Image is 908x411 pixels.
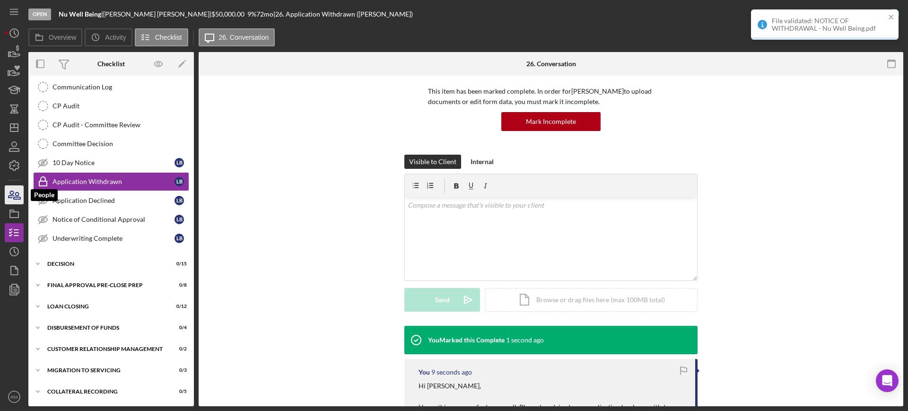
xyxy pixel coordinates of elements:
[175,215,184,224] div: L B
[471,155,494,169] div: Internal
[11,394,18,400] text: RM
[175,196,184,205] div: L B
[5,387,24,406] button: RM
[435,288,450,312] div: Send
[52,102,189,110] div: CP Audit
[33,229,189,248] a: Underwriting CompleteLB
[47,367,163,373] div: Migration to Servicing
[506,336,544,344] time: 2025-08-29 17:16
[428,86,674,107] p: This item has been marked complete. In order for [PERSON_NAME] to upload documents or edit form d...
[170,282,187,288] div: 0 / 8
[52,121,189,129] div: CP Audit - Committee Review
[52,197,175,204] div: Application Declined
[105,34,126,41] label: Activity
[175,158,184,167] div: L B
[47,261,163,267] div: Decision
[47,389,163,394] div: Collateral Recording
[219,34,269,41] label: 26. Conversation
[135,28,188,46] button: Checklist
[526,112,576,131] div: Mark Incomplete
[170,325,187,331] div: 0 / 4
[170,261,187,267] div: 0 / 15
[170,304,187,309] div: 0 / 12
[155,34,182,41] label: Checklist
[52,83,189,91] div: Communication Log
[273,10,413,18] div: | 26. Application Withdrawn ([PERSON_NAME])
[211,10,247,18] div: $50,000.00
[28,9,51,20] div: Open
[175,234,184,243] div: L B
[33,96,189,115] a: CP Audit
[47,346,163,352] div: Customer Relationship Management
[404,155,461,169] button: Visible to Client
[59,10,101,18] b: Nu Well Being
[33,153,189,172] a: 10 Day NoticeLB
[170,367,187,373] div: 0 / 3
[256,10,273,18] div: 72 mo
[33,115,189,134] a: CP Audit - Committee Review
[199,28,275,46] button: 26. Conversation
[466,155,498,169] button: Internal
[47,282,163,288] div: Final Approval Pre-Close Prep
[419,368,430,376] div: You
[28,28,82,46] button: Overview
[772,17,885,32] div: File validated: NOTICE OF WITHDRAWAL - Nu Well Being.pdf
[49,34,76,41] label: Overview
[409,155,456,169] div: Visible to Client
[33,172,189,191] a: Application WithdrawnLB
[47,325,163,331] div: Disbursement of Funds
[247,10,256,18] div: 9 %
[170,346,187,352] div: 0 / 2
[404,288,480,312] button: Send
[431,368,472,376] time: 2025-08-29 17:16
[103,10,211,18] div: [PERSON_NAME] [PERSON_NAME] |
[501,112,601,131] button: Mark Incomplete
[844,5,903,24] button: Complete
[52,159,175,166] div: 10 Day Notice
[876,369,899,392] div: Open Intercom Messenger
[419,381,686,391] p: Hi [PERSON_NAME],
[52,140,189,148] div: Committee Decision
[33,78,189,96] a: Communication Log
[52,235,175,242] div: Underwriting Complete
[52,216,175,223] div: Notice of Conditional Approval
[33,210,189,229] a: Notice of Conditional ApprovalLB
[33,134,189,153] a: Committee Decision
[170,389,187,394] div: 0 / 5
[59,10,103,18] div: |
[526,60,576,68] div: 26. Conversation
[175,177,184,186] div: L B
[888,13,895,22] button: close
[85,28,132,46] button: Activity
[854,5,882,24] div: Complete
[52,178,175,185] div: Application Withdrawn
[97,60,125,68] div: Checklist
[33,191,189,210] a: Application DeclinedLB
[428,336,505,344] div: You Marked this Complete
[47,304,163,309] div: Loan Closing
